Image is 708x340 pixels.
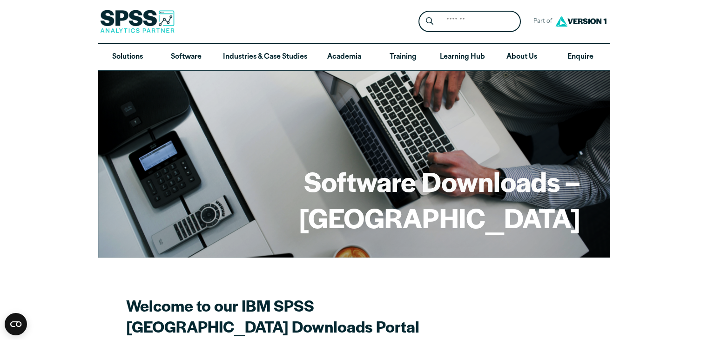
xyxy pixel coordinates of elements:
[157,44,216,71] a: Software
[128,163,580,235] h1: Software Downloads – [GEOGRAPHIC_DATA]
[100,10,175,33] img: SPSS Analytics Partner
[5,313,27,335] button: Open CMP widget
[528,15,553,28] span: Part of
[432,44,492,71] a: Learning Hub
[98,44,157,71] a: Solutions
[551,44,610,71] a: Enquire
[426,17,433,25] svg: Search magnifying glass icon
[216,44,315,71] a: Industries & Case Studies
[553,13,609,30] img: Version1 Logo
[98,44,610,71] nav: Desktop version of site main menu
[126,295,452,337] h2: Welcome to our IBM SPSS [GEOGRAPHIC_DATA] Downloads Portal
[421,13,438,30] button: Search magnifying glass icon
[315,44,373,71] a: Academia
[373,44,432,71] a: Training
[492,44,551,71] a: About Us
[418,11,521,33] form: Site Header Search Form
